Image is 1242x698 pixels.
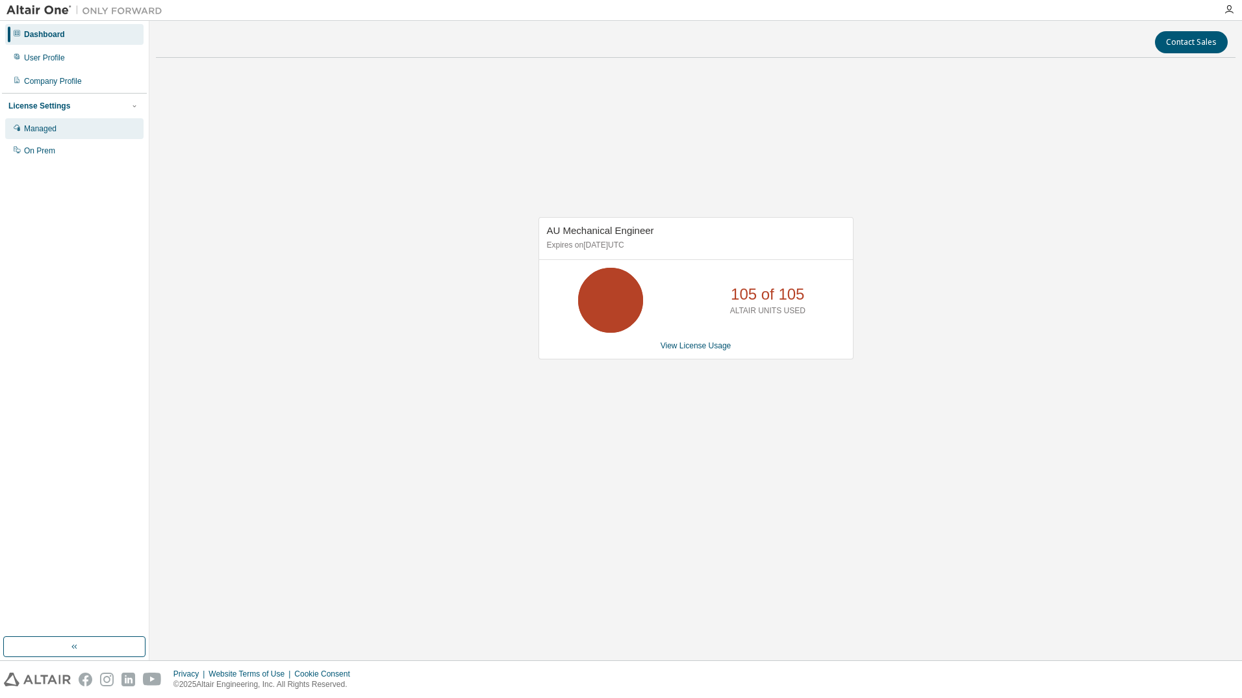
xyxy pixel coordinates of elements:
a: View License Usage [661,341,731,350]
div: Managed [24,123,57,134]
p: ALTAIR UNITS USED [730,305,805,317]
p: © 2025 Altair Engineering, Inc. All Rights Reserved. [173,679,358,690]
img: Altair One [6,4,169,17]
div: Company Profile [24,76,82,86]
div: Website Terms of Use [209,669,294,679]
div: License Settings [8,101,70,111]
img: linkedin.svg [121,673,135,686]
div: On Prem [24,146,55,156]
button: Contact Sales [1155,31,1228,53]
p: 105 of 105 [731,283,804,305]
p: Expires on [DATE] UTC [547,240,842,251]
img: facebook.svg [79,673,92,686]
img: altair_logo.svg [4,673,71,686]
div: User Profile [24,53,65,63]
div: Privacy [173,669,209,679]
div: Cookie Consent [294,669,357,679]
div: Dashboard [24,29,65,40]
span: AU Mechanical Engineer [547,225,654,236]
img: youtube.svg [143,673,162,686]
img: instagram.svg [100,673,114,686]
